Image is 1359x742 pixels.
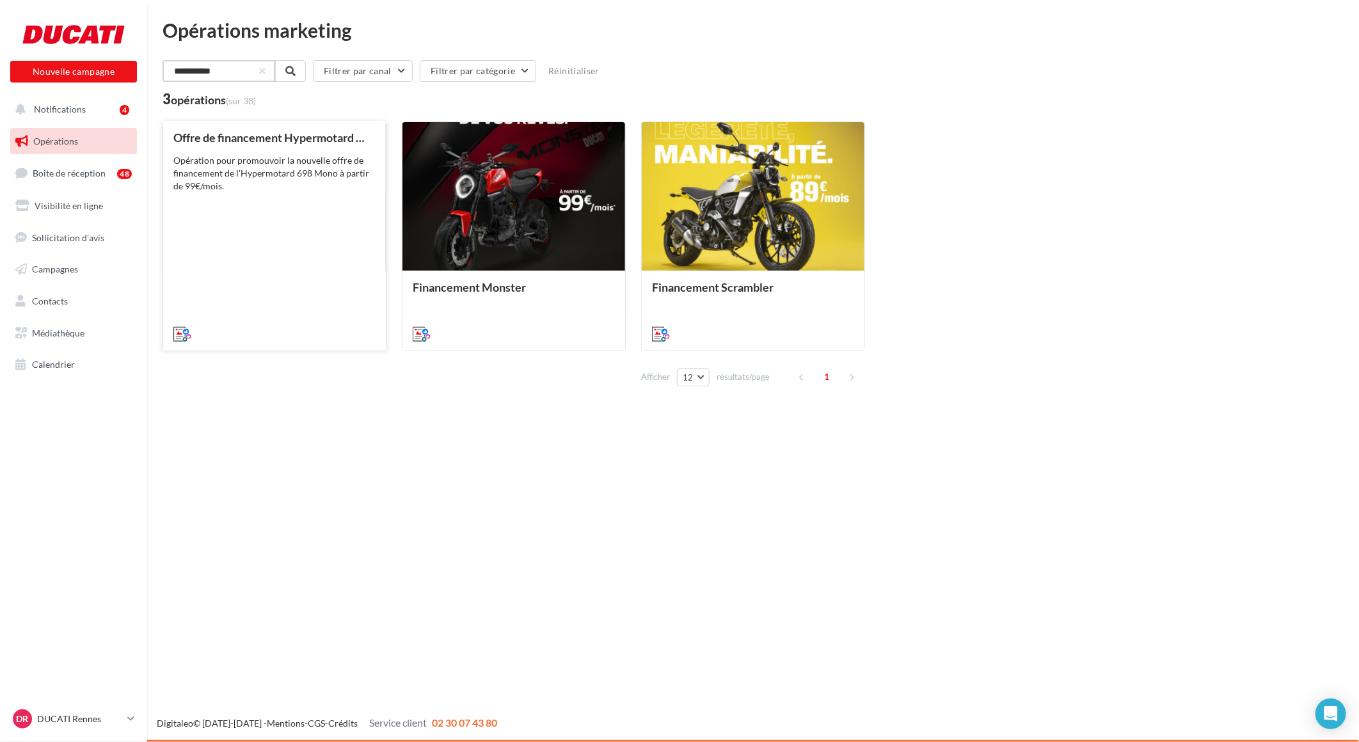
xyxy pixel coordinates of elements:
span: résultats/page [717,371,770,383]
span: Service client [369,716,427,729]
span: (sur 38) [226,95,256,106]
a: Contacts [8,288,139,315]
span: Opérations [33,136,78,146]
button: Filtrer par catégorie [420,60,536,82]
div: Financement Scrambler [652,281,854,306]
a: Visibilité en ligne [8,193,139,219]
span: Calendrier [32,359,75,370]
span: © [DATE]-[DATE] - - - [157,718,497,729]
div: Opération pour promouvoir la nouvelle offre de financement de l'Hypermotard 698 Mono à partir de ... [173,154,376,193]
a: Sollicitation d'avis [8,225,139,251]
a: Digitaleo [157,718,193,729]
span: Campagnes [32,264,78,274]
button: Notifications 4 [8,96,134,123]
div: 4 [120,105,129,115]
p: DUCATI Rennes [37,713,122,725]
span: Afficher [641,371,670,383]
a: DR DUCATI Rennes [10,707,137,731]
div: Open Intercom Messenger [1315,699,1346,729]
span: 02 30 07 43 80 [432,716,497,729]
a: Mentions [267,718,305,729]
div: Opérations marketing [163,20,1344,40]
a: Médiathèque [8,320,139,347]
button: 12 [677,368,710,386]
a: Campagnes [8,256,139,283]
a: CGS [308,718,325,729]
div: 48 [117,169,132,179]
a: Boîte de réception48 [8,159,139,187]
span: 1 [817,367,838,387]
span: Notifications [34,104,86,114]
div: opérations [171,94,256,106]
span: DR [17,713,29,725]
span: Boîte de réception [33,168,106,178]
span: Visibilité en ligne [35,200,103,211]
button: Nouvelle campagne [10,61,137,83]
div: Offre de financement Hypermotard 698 Mono [173,131,376,144]
button: Filtrer par canal [313,60,413,82]
div: Financement Monster [413,281,615,306]
button: Réinitialiser [543,63,605,79]
span: Sollicitation d'avis [32,232,104,242]
div: 3 [163,92,256,106]
span: 12 [683,372,694,383]
span: Médiathèque [32,328,84,338]
span: Contacts [32,296,68,306]
a: Crédits [328,718,358,729]
a: Opérations [8,128,139,155]
a: Calendrier [8,351,139,378]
